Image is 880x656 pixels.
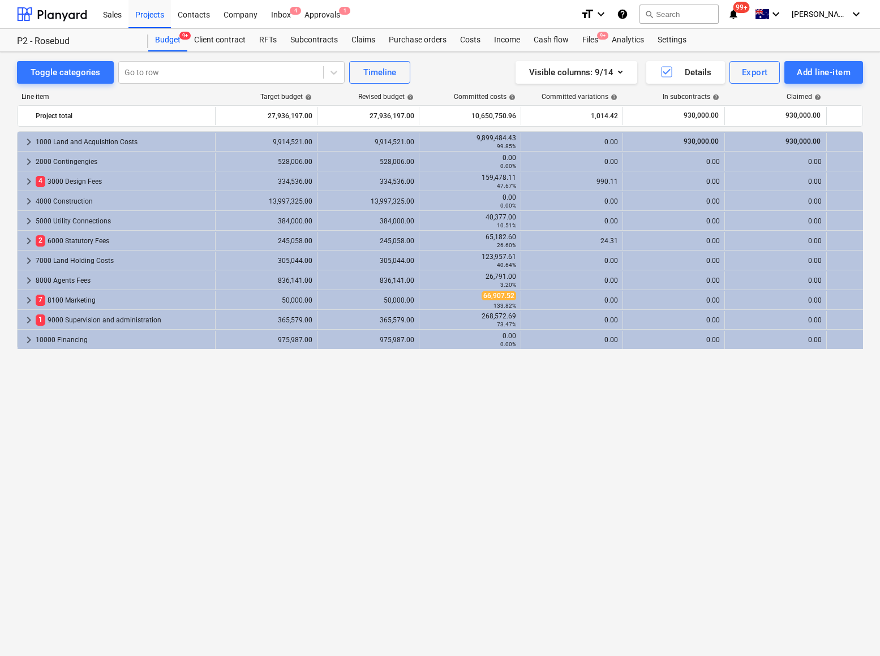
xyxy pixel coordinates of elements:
[526,316,618,324] div: 0.00
[526,178,618,185] div: 990.11
[497,242,516,248] small: 26.60%
[17,93,215,101] div: Line-item
[36,314,45,325] span: 1
[729,158,822,166] div: 0.00
[526,257,618,265] div: 0.00
[36,232,211,250] div: 6000 Statutory Fees
[628,217,720,225] div: 0.00
[526,336,618,344] div: 0.00
[594,7,608,21] i: keyboard_arrow_down
[322,197,414,205] div: 13,997,325.00
[322,107,414,125] div: 27,936,197.00
[220,197,312,205] div: 13,997,325.00
[36,192,211,210] div: 4000 Construction
[36,311,211,329] div: 9000 Supervision and administration
[424,233,516,249] div: 65,182.60
[497,183,516,189] small: 47.67%
[36,107,211,125] div: Project total
[497,262,516,268] small: 40.64%
[628,158,720,166] div: 0.00
[405,94,414,101] span: help
[628,197,720,205] div: 0.00
[729,296,822,304] div: 0.00
[660,65,711,80] div: Details
[682,137,720,145] span: 930,000.00
[526,197,618,205] div: 0.00
[290,7,301,15] span: 4
[729,237,822,245] div: 0.00
[424,253,516,269] div: 123,957.61
[322,178,414,185] div: 334,536.00
[303,94,312,101] span: help
[646,61,725,84] button: Details
[349,61,410,84] button: Timeline
[424,154,516,170] div: 0.00
[453,29,487,51] a: Costs
[710,94,719,101] span: help
[36,271,211,290] div: 8000 Agents Fees
[220,277,312,284] div: 836,141.00
[526,138,618,146] div: 0.00
[497,321,516,327] small: 73.47%
[424,213,516,229] div: 40,377.00
[769,7,783,21] i: keyboard_arrow_down
[526,217,618,225] div: 0.00
[36,172,211,191] div: 3000 Design Fees
[36,176,45,187] span: 4
[424,174,516,189] div: 159,478.11
[639,5,719,24] button: Search
[220,178,312,185] div: 334,536.00
[797,65,851,80] div: Add line-item
[628,296,720,304] div: 0.00
[252,29,284,51] a: RFTs
[529,65,624,80] div: Visible columns : 9/14
[728,7,739,21] i: notifications
[729,316,822,324] div: 0.00
[628,257,720,265] div: 0.00
[506,94,516,101] span: help
[454,93,516,101] div: Committed costs
[284,29,345,51] a: Subcontracts
[784,111,822,120] span: 930,000.00
[628,178,720,185] div: 0.00
[651,29,693,51] div: Settings
[784,61,863,84] button: Add line-item
[36,331,211,349] div: 10000 Financing
[187,29,252,51] a: Client contract
[22,294,36,307] span: keyboard_arrow_right
[605,29,651,51] a: Analytics
[729,217,822,225] div: 0.00
[220,296,312,304] div: 50,000.00
[597,32,608,40] span: 9+
[220,158,312,166] div: 528,006.00
[179,32,191,40] span: 9+
[663,93,719,101] div: In subcontracts
[424,312,516,328] div: 268,572.69
[576,29,605,51] a: Files9+
[787,93,821,101] div: Claimed
[487,29,527,51] a: Income
[382,29,453,51] div: Purchase orders
[617,7,628,21] i: Knowledge base
[526,107,618,125] div: 1,014.42
[849,7,863,21] i: keyboard_arrow_down
[792,10,848,19] span: [PERSON_NAME]
[500,163,516,169] small: 0.00%
[497,222,516,228] small: 10.51%
[424,332,516,348] div: 0.00
[682,111,720,120] span: 930,000.00
[22,175,36,188] span: keyboard_arrow_right
[260,93,312,101] div: Target budget
[322,237,414,245] div: 245,058.00
[36,235,45,246] span: 2
[322,217,414,225] div: 384,000.00
[322,296,414,304] div: 50,000.00
[339,7,350,15] span: 1
[36,295,45,305] span: 7
[220,237,312,245] div: 245,058.00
